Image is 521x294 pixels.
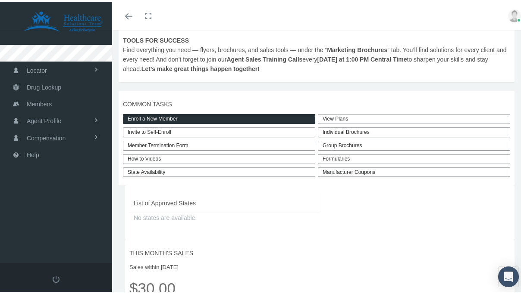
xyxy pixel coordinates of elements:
[27,77,61,94] span: Drug Lookup
[318,166,510,176] a: Manufacturer Coupons
[317,54,407,61] b: [DATE] at 1:00 PM Central Time
[123,152,315,162] a: How to Videos
[318,139,510,149] div: Group Brochures
[327,45,387,52] b: Marketing Brochures
[318,152,510,162] div: Formularies
[27,111,61,127] span: Agent Profile
[123,166,315,176] a: State Availability
[141,64,260,71] b: Let’s make great things happen together!
[227,54,303,61] b: Agent Sales Training Calls
[123,35,189,42] b: TOOLS FOR SUCCESS
[123,98,510,107] span: COMMON TASKS
[318,112,510,122] a: View Plans
[134,211,316,221] span: No states are available.
[123,126,315,136] a: Invite to Self-Enroll
[27,94,52,111] span: Members
[134,197,316,206] span: List of Approved States
[129,247,510,256] span: THIS MONTH'S SALES
[123,112,315,122] a: Enroll a New Member
[508,8,521,21] img: user-placeholder.jpg
[27,61,47,77] span: Locator
[129,261,510,270] span: Sales within [DATE]
[318,126,510,136] div: Individual Brochures
[123,139,315,149] a: Member Termination Form
[498,265,519,285] div: Open Intercom Messenger
[27,145,39,161] span: Help
[11,9,115,31] img: HEALTHCARE SOLUTIONS TEAM, LLC
[27,128,66,145] span: Compensation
